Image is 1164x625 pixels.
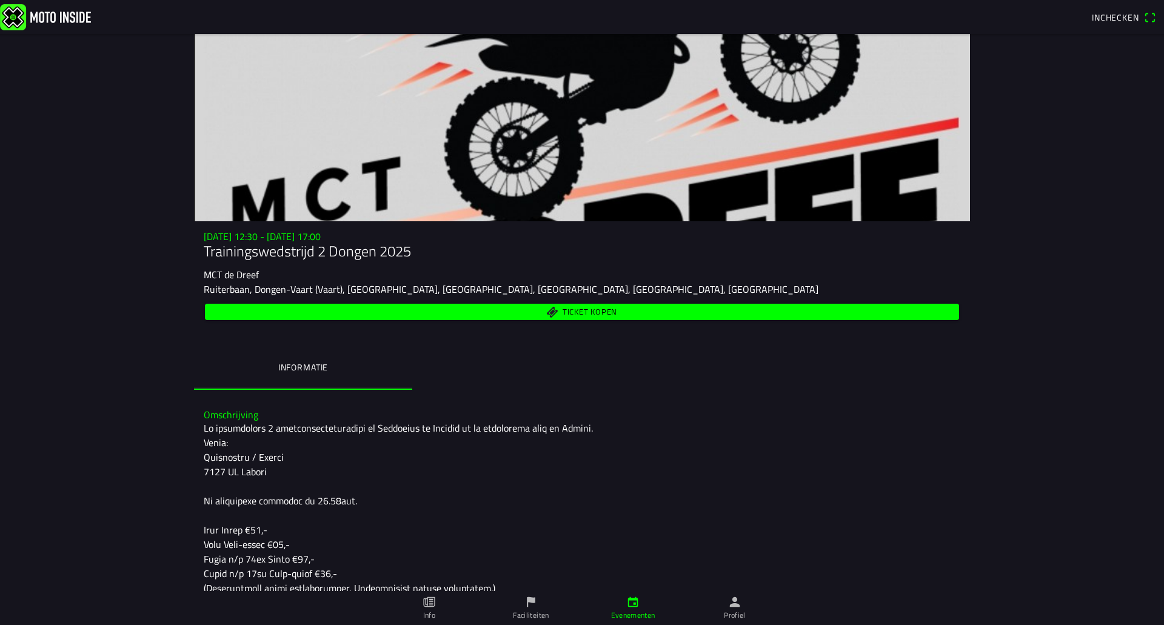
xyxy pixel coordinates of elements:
[724,610,746,621] ion-label: Profiel
[626,595,640,609] ion-icon: calendar
[278,361,328,374] ion-label: Informatie
[204,267,259,282] ion-text: MCT de Dreef
[204,282,818,296] ion-text: Ruiterbaan, Dongen-Vaart (Vaart), [GEOGRAPHIC_DATA], [GEOGRAPHIC_DATA], [GEOGRAPHIC_DATA], [GEOGR...
[563,308,617,316] span: Ticket kopen
[1092,11,1139,24] span: Inchecken
[204,231,960,242] h3: [DATE] 12:30 - [DATE] 17:00
[513,610,549,621] ion-label: Faciliteiten
[611,610,655,621] ion-label: Evenementen
[204,242,960,260] h1: Trainingswedstrijd 2 Dongen 2025
[524,595,538,609] ion-icon: flag
[423,610,435,621] ion-label: Info
[204,409,960,421] h3: Omschrijving
[423,595,436,609] ion-icon: paper
[1086,7,1162,27] a: Incheckenqr scanner
[728,595,741,609] ion-icon: person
